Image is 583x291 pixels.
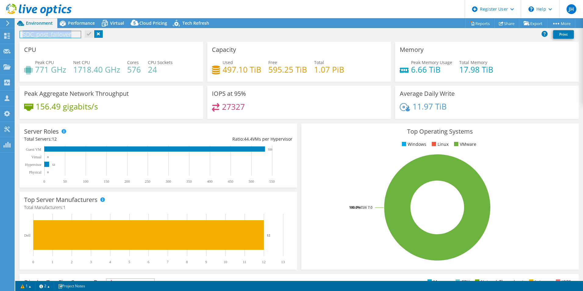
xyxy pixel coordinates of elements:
[222,103,245,110] h4: 27327
[124,179,130,184] text: 200
[224,260,227,264] text: 10
[145,179,150,184] text: 250
[35,282,54,290] a: 2
[20,31,81,38] h1: SDC_post_failover
[90,260,92,264] text: 3
[400,141,426,148] li: Windows
[52,136,57,142] span: 12
[71,260,73,264] text: 2
[554,278,571,285] li: IOPS
[73,59,90,65] span: Net CPU
[314,66,344,73] h4: 1.07 PiB
[426,278,450,285] li: Memory
[106,279,154,286] span: IOPS
[249,179,254,184] text: 500
[268,59,277,65] span: Free
[68,20,95,26] span: Performance
[281,260,285,264] text: 13
[349,205,360,210] tspan: 100.0%
[24,90,129,97] h3: Peak Aggregate Network Throughput
[167,260,169,264] text: 7
[54,282,89,290] a: Project Notes
[267,233,270,237] text: 12
[24,204,292,211] h4: Total Manufacturers:
[29,170,41,174] text: Physical
[205,260,207,264] text: 9
[166,179,171,184] text: 300
[269,179,275,184] text: 550
[212,90,246,97] h3: IOPS at 95%
[223,66,261,73] h4: 497.10 TiB
[24,136,158,142] div: Total Servers:
[465,19,495,28] a: Reports
[413,103,447,110] h4: 11.97 TiB
[36,103,98,110] h4: 156.49 gigabits/s
[24,128,59,135] h3: Server Roles
[528,278,550,285] li: Latency
[25,163,41,167] text: Hypervisor
[139,20,167,26] span: Cloud Pricing
[243,260,246,264] text: 11
[400,90,455,97] h3: Average Daily Write
[459,66,493,73] h4: 17.98 TiB
[228,179,233,184] text: 450
[109,260,111,264] text: 4
[454,278,470,285] li: CPU
[547,19,575,28] a: More
[148,260,149,264] text: 6
[148,66,173,73] h4: 24
[360,205,372,210] tspan: ESXi 7.0
[24,196,98,203] h3: Top Server Manufacturers
[127,59,139,65] span: Cores
[24,233,30,238] text: Dell
[73,66,120,73] h4: 1718.40 GHz
[127,66,141,73] h4: 576
[430,141,449,148] li: Linux
[32,260,34,264] text: 0
[26,147,41,152] text: Guest VM
[306,128,574,135] h3: Top Operating Systems
[567,4,576,14] span: JH
[459,59,487,65] span: Total Memory
[47,171,49,174] text: 0
[400,46,424,53] h3: Memory
[519,19,547,28] a: Export
[528,6,534,12] svg: \n
[43,179,45,184] text: 0
[104,179,109,184] text: 150
[244,136,252,142] span: 44.4
[411,66,452,73] h4: 6.66 TiB
[158,136,292,142] div: Ratio: VMs per Hypervisor
[63,179,67,184] text: 50
[148,59,173,65] span: CPU Sockets
[474,278,524,285] li: Network Throughput
[83,179,88,184] text: 100
[110,20,124,26] span: Virtual
[128,260,130,264] text: 5
[52,163,55,166] text: 12
[31,155,42,159] text: Virtual
[411,59,452,65] span: Peak Memory Usage
[212,46,236,53] h3: Capacity
[47,156,49,159] text: 0
[35,59,54,65] span: Peak CPU
[24,46,36,53] h3: CPU
[186,179,192,184] text: 350
[52,260,53,264] text: 1
[16,282,35,290] a: 1
[207,179,213,184] text: 400
[262,260,266,264] text: 12
[182,20,209,26] span: Tech Refresh
[268,66,307,73] h4: 595.25 TiB
[223,59,233,65] span: Used
[35,66,66,73] h4: 771 GHz
[186,260,188,264] text: 8
[268,148,272,151] text: 533
[26,20,53,26] span: Environment
[494,19,519,28] a: Share
[314,59,324,65] span: Total
[553,30,574,39] a: Print
[452,141,476,148] li: VMware
[63,204,66,210] span: 1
